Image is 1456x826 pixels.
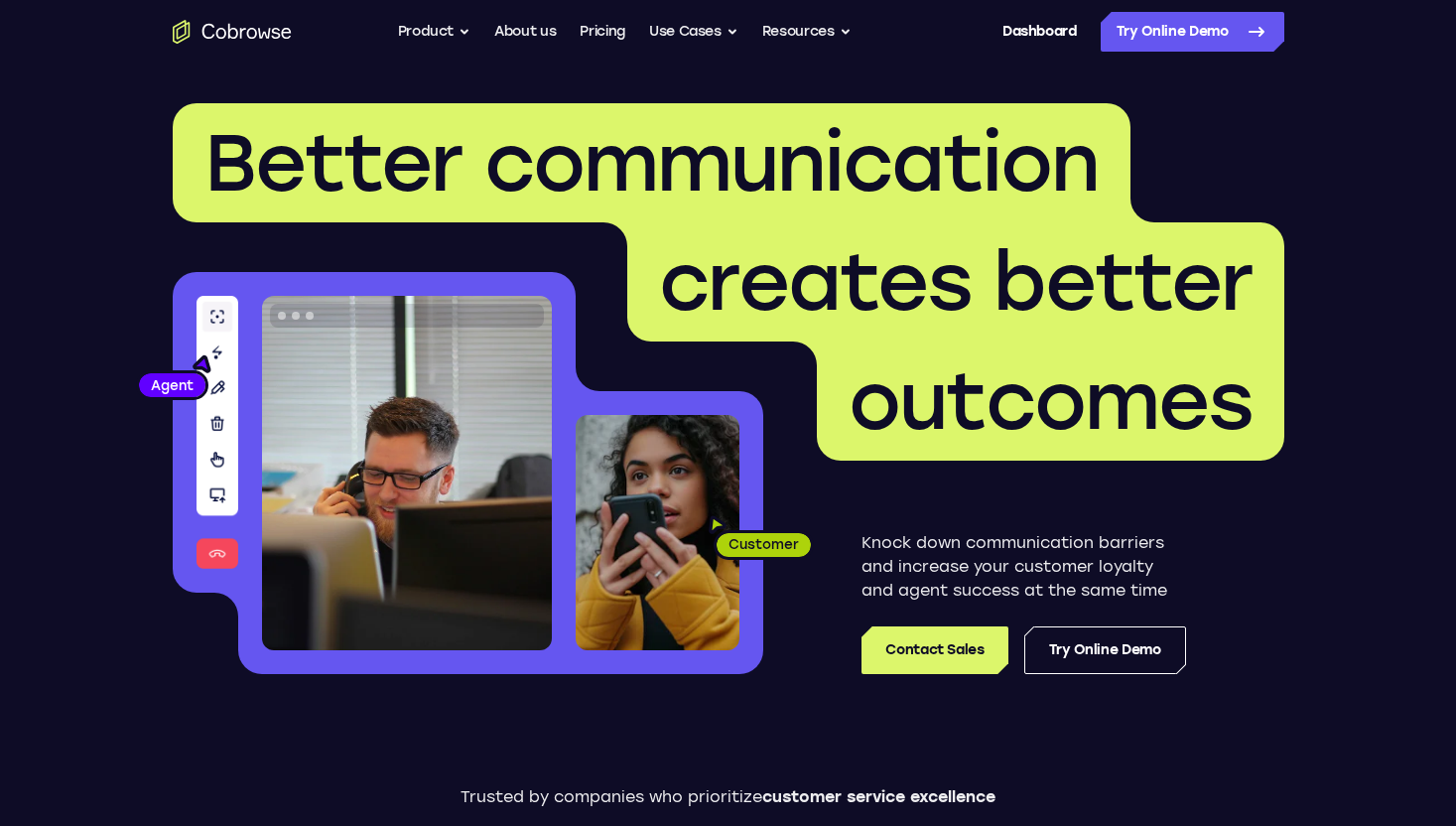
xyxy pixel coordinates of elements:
button: Use Cases [649,12,738,52]
span: outcomes [849,353,1253,449]
span: Better communication [204,115,1099,210]
img: A customer holding their phone [576,415,739,650]
button: Resources [762,12,852,52]
p: Knock down communication barriers and increase your customer loyalty and agent success at the sam... [861,531,1186,603]
a: Try Online Demo [1101,12,1284,52]
img: A customer support agent talking on the phone [262,296,552,650]
button: Product [398,12,471,52]
a: Try Online Demo [1024,626,1186,674]
a: Pricing [580,12,625,52]
span: customer service excellence [762,787,995,806]
span: creates better [659,234,1253,330]
a: Dashboard [1002,12,1077,52]
a: Go to the home page [173,20,292,44]
a: About us [494,12,556,52]
a: Contact Sales [861,626,1007,674]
